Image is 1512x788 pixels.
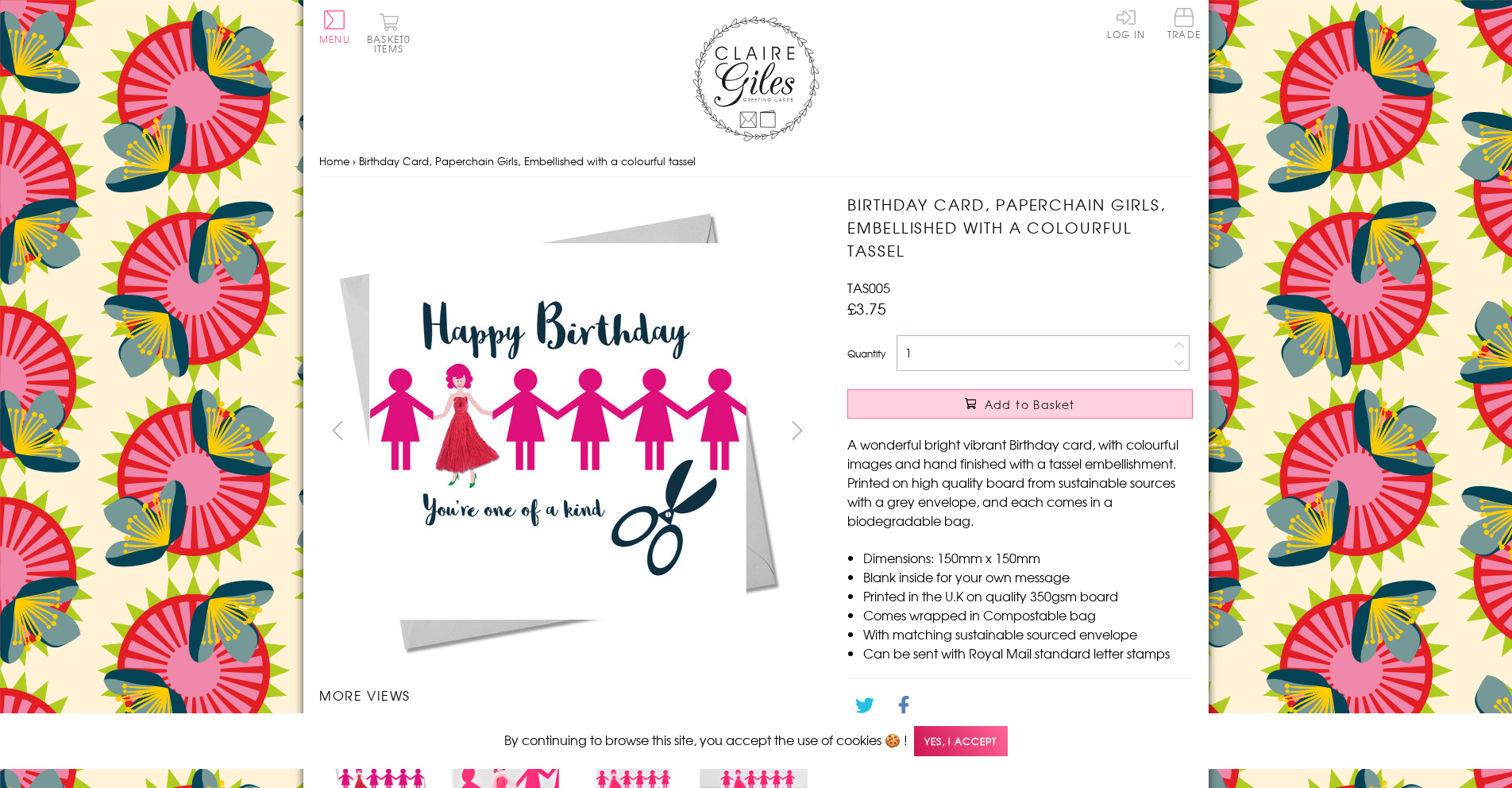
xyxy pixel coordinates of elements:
span: Yes, I accept [914,726,1008,757]
span: TAS005 [847,278,890,297]
button: Menu [319,10,350,44]
h1: Birthday Card, Paperchain Girls, Embellished with a colourful tassel [847,193,1193,261]
li: Comes wrapped in Compostable bag [863,605,1193,624]
li: Dimensions: 150mm x 150mm [863,548,1193,567]
span: Menu [319,32,350,46]
label: Quantity [847,346,885,361]
button: Basket0 items [367,13,411,53]
li: Blank inside for your own message [863,567,1193,586]
img: Claire Giles Greetings Cards [692,16,820,141]
nav: breadcrumbs [319,145,1193,178]
button: Add to Basket [847,389,1193,419]
a: Trade [1167,8,1201,42]
a: Log In [1107,8,1145,39]
img: Birthday Card, Paperchain Girls, Embellished with a colourful tassel [319,193,796,670]
p: A wonderful bright vibrant Birthday card, with colourful images and hand finished with a tassel e... [847,435,1193,530]
button: prev [319,412,355,448]
span: Add to Basket [985,396,1075,412]
span: 0 items [374,32,411,56]
h3: More views [319,686,816,705]
li: Printed in the U.K on quality 350gsm board [863,586,1193,605]
li: Can be sent with Royal Mail standard letter stamps [863,643,1193,662]
span: Trade [1167,8,1201,39]
a: Home [319,153,349,168]
span: › [353,153,356,168]
li: With matching sustainable sourced envelope [863,624,1193,643]
img: Birthday Card, Paperchain Girls, Embellished with a colourful tassel [816,193,1292,670]
span: Birthday Card, Paperchain Girls, Embellished with a colourful tassel [359,153,696,168]
button: next [780,412,816,448]
span: £3.75 [847,297,886,319]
